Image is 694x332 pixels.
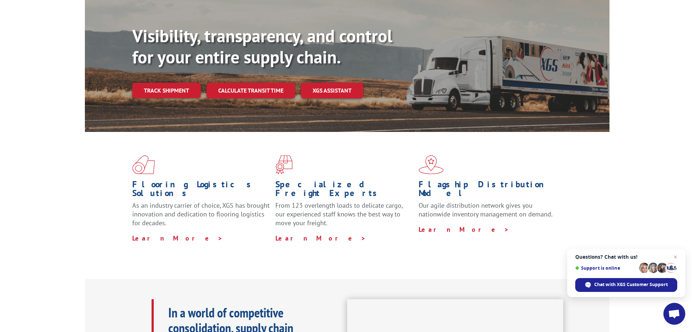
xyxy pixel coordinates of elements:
[275,201,413,234] p: From 123 overlength loads to delicate cargo, our experienced staff knows the best way to move you...
[275,155,293,174] img: xgs-icon-focused-on-flooring-red
[671,253,680,261] span: Close chat
[594,281,668,288] span: Chat with XGS Customer Support
[275,180,413,201] h1: Specialized Freight Experts
[575,265,636,271] span: Support is online
[132,234,223,242] a: Learn More >
[575,278,677,292] div: Chat with XGS Customer Support
[132,24,392,68] b: Visibility, transparency, and control for your entire supply chain.
[419,180,556,201] h1: Flagship Distribution Model
[132,180,270,201] h1: Flooring Logistics Solutions
[419,201,553,218] span: Our agile distribution network gives you nationwide inventory management on demand.
[207,83,295,98] a: Calculate transit time
[301,83,363,98] a: XGS ASSISTANT
[132,83,201,98] a: Track shipment
[132,201,270,227] span: As an industry carrier of choice, XGS has brought innovation and dedication to flooring logistics...
[575,254,677,260] span: Questions? Chat with us!
[663,303,685,325] div: Open chat
[275,234,366,242] a: Learn More >
[419,155,444,174] img: xgs-icon-flagship-distribution-model-red
[419,225,509,234] a: Learn More >
[132,155,155,174] img: xgs-icon-total-supply-chain-intelligence-red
